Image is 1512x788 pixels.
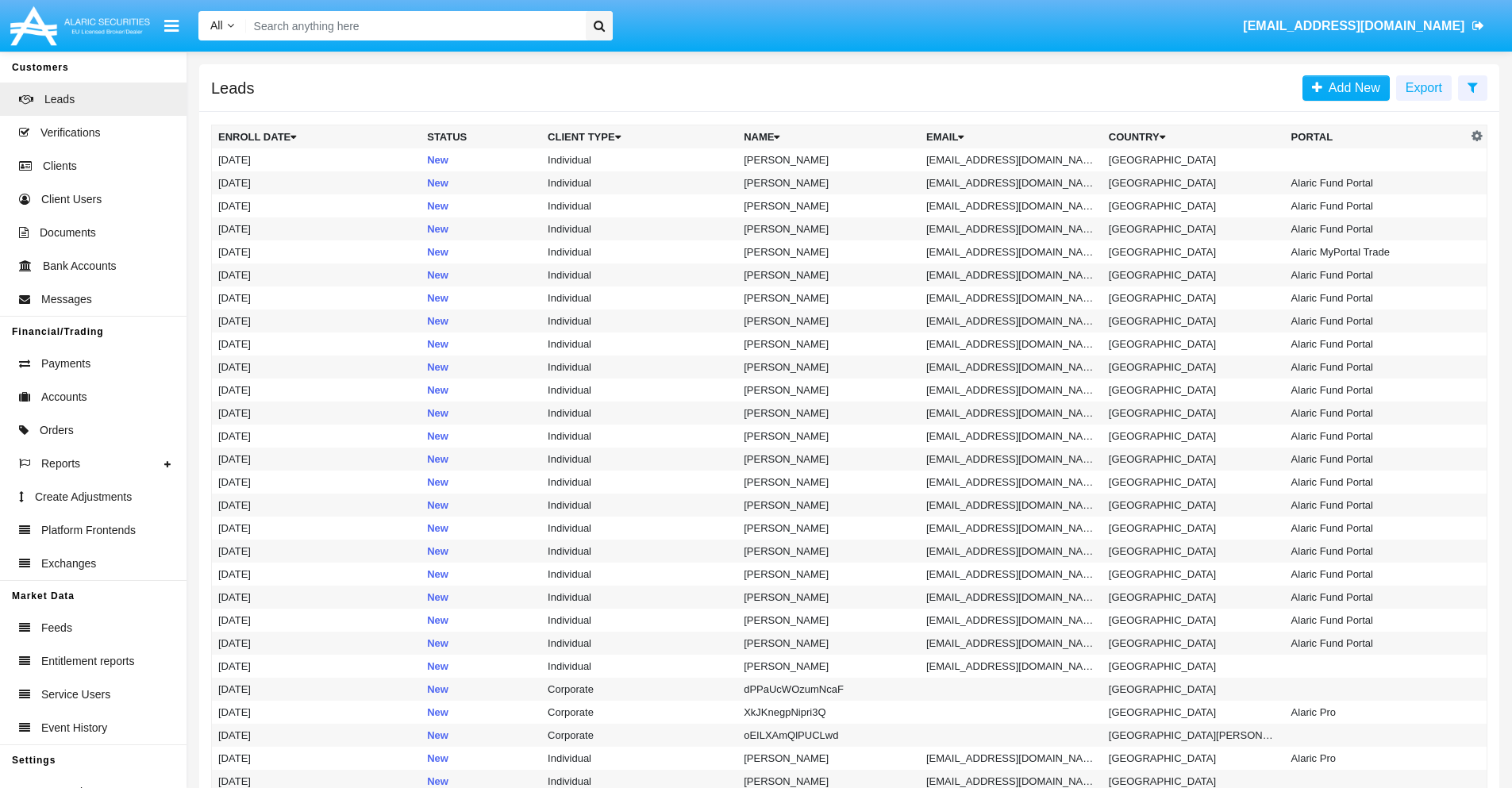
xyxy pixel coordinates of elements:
td: Individual [541,425,737,448]
td: [PERSON_NAME] [737,425,920,448]
td: [PERSON_NAME] [737,263,920,286]
td: [DATE] [212,217,421,240]
td: [PERSON_NAME] [737,471,920,494]
td: Individual [541,586,737,609]
span: Reports [41,456,80,472]
td: New [421,678,541,701]
span: Leads [44,91,75,108]
td: [PERSON_NAME] [737,402,920,425]
td: Individual [541,332,737,356]
td: Alaric Fund Portal [1285,471,1468,494]
span: Event History [41,720,107,736]
td: [GEOGRAPHIC_DATA] [1102,171,1285,194]
td: [EMAIL_ADDRESS][DOMAIN_NAME] [920,632,1102,655]
td: [DATE] [212,448,421,471]
td: [GEOGRAPHIC_DATA] [1102,194,1285,217]
td: [GEOGRAPHIC_DATA] [1102,517,1285,540]
td: [GEOGRAPHIC_DATA] [1102,701,1285,724]
td: [DATE] [212,563,421,586]
td: Individual [541,402,737,425]
td: [EMAIL_ADDRESS][DOMAIN_NAME] [920,171,1102,194]
td: [GEOGRAPHIC_DATA] [1102,379,1285,402]
td: New [421,747,541,770]
span: Exchanges [41,555,96,572]
td: [EMAIL_ADDRESS][DOMAIN_NAME] [920,540,1102,563]
td: [EMAIL_ADDRESS][DOMAIN_NAME] [920,517,1102,540]
td: [DATE] [212,517,421,540]
td: Alaric Fund Portal [1285,309,1468,332]
td: New [421,402,541,425]
td: Individual [541,356,737,379]
td: [GEOGRAPHIC_DATA] [1102,240,1285,263]
th: Country [1102,125,1285,149]
td: [EMAIL_ADDRESS][DOMAIN_NAME] [920,263,1102,286]
td: [EMAIL_ADDRESS][DOMAIN_NAME] [920,494,1102,517]
td: Individual [541,609,737,632]
td: Individual [541,217,737,240]
td: [PERSON_NAME] [737,148,920,171]
td: [GEOGRAPHIC_DATA] [1102,448,1285,471]
td: [PERSON_NAME] [737,609,920,632]
a: All [198,17,246,34]
td: New [421,240,541,263]
td: [EMAIL_ADDRESS][DOMAIN_NAME] [920,425,1102,448]
span: Orders [40,422,74,439]
td: [EMAIL_ADDRESS][DOMAIN_NAME] [920,747,1102,770]
td: Corporate [541,724,737,747]
td: [PERSON_NAME] [737,448,920,471]
td: Individual [541,517,737,540]
span: Add New [1322,81,1380,94]
td: [PERSON_NAME] [737,356,920,379]
td: New [421,448,541,471]
td: [EMAIL_ADDRESS][DOMAIN_NAME] [920,655,1102,678]
td: Individual [541,471,737,494]
td: [PERSON_NAME] [737,655,920,678]
td: Alaric Fund Portal [1285,379,1468,402]
span: Client Users [41,191,102,208]
td: Alaric Fund Portal [1285,609,1468,632]
td: New [421,632,541,655]
td: Alaric Fund Portal [1285,263,1468,286]
td: [DATE] [212,171,421,194]
td: [DATE] [212,586,421,609]
td: [DATE] [212,471,421,494]
td: [DATE] [212,632,421,655]
img: Logo image [8,2,152,49]
td: New [421,194,541,217]
td: New [421,494,541,517]
button: Export [1396,75,1452,101]
td: [GEOGRAPHIC_DATA] [1102,540,1285,563]
td: [PERSON_NAME] [737,286,920,309]
td: New [421,586,541,609]
td: Individual [541,263,737,286]
td: [PERSON_NAME] [737,171,920,194]
td: New [421,309,541,332]
span: [EMAIL_ADDRESS][DOMAIN_NAME] [1243,19,1464,33]
td: [EMAIL_ADDRESS][DOMAIN_NAME] [920,356,1102,379]
td: [GEOGRAPHIC_DATA] [1102,471,1285,494]
td: [PERSON_NAME] [737,494,920,517]
td: Individual [541,379,737,402]
span: Accounts [41,389,87,406]
th: Status [421,125,541,149]
td: Alaric Fund Portal [1285,586,1468,609]
td: XkJKnegpNipri3Q [737,701,920,724]
td: oEILXAmQlPUCLwd [737,724,920,747]
td: [DATE] [212,655,421,678]
td: [EMAIL_ADDRESS][DOMAIN_NAME] [920,563,1102,586]
td: [EMAIL_ADDRESS][DOMAIN_NAME] [920,448,1102,471]
td: [GEOGRAPHIC_DATA] [1102,655,1285,678]
span: All [210,19,223,32]
td: [PERSON_NAME] [737,747,920,770]
td: Alaric Pro [1285,701,1468,724]
span: Verifications [40,125,100,141]
td: [PERSON_NAME] [737,540,920,563]
span: Platform Frontends [41,522,136,539]
td: [PERSON_NAME] [737,240,920,263]
th: Portal [1285,125,1468,149]
td: [PERSON_NAME] [737,217,920,240]
td: [GEOGRAPHIC_DATA] [1102,309,1285,332]
td: New [421,471,541,494]
span: Messages [41,291,92,308]
td: Alaric Fund Portal [1285,356,1468,379]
